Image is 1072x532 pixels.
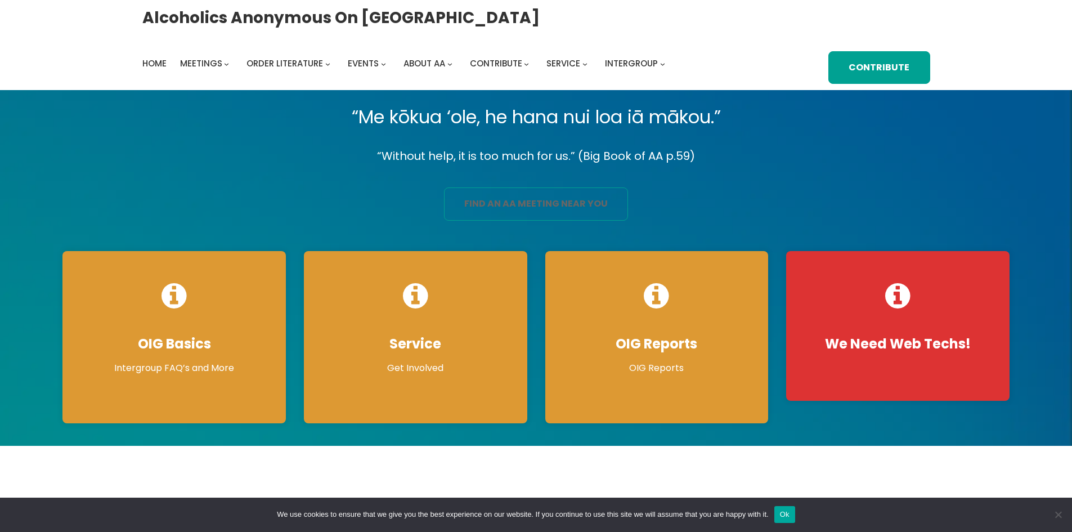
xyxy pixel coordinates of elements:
a: find an aa meeting near you [444,187,628,221]
a: About AA [403,56,445,71]
a: Service [546,56,580,71]
a: Contribute [828,51,930,84]
a: Home [142,56,167,71]
a: Alcoholics Anonymous on [GEOGRAPHIC_DATA] [142,4,540,32]
p: Get Involved [315,361,516,375]
a: Meetings [180,56,222,71]
span: Intergroup [605,57,658,69]
button: About AA submenu [447,61,452,66]
p: “Me kōkua ‘ole, he hana nui loa iā mākou.” [53,101,1019,133]
button: Intergroup submenu [660,61,665,66]
button: Ok [774,506,795,523]
span: Events [348,57,379,69]
p: OIG Reports [557,361,757,375]
span: Contribute [470,57,522,69]
span: About AA [403,57,445,69]
a: Events [348,56,379,71]
button: Order Literature submenu [325,61,330,66]
p: “Without help, it is too much for us.” (Big Book of AA p.59) [53,146,1019,166]
span: Service [546,57,580,69]
button: Meetings submenu [224,61,229,66]
h4: We Need Web Techs! [797,336,998,352]
span: We use cookies to ensure that we give you the best experience on our website. If you continue to ... [277,509,768,520]
span: Meetings [180,57,222,69]
span: Home [142,57,167,69]
nav: Intergroup [142,56,669,71]
h4: OIG Reports [557,336,757,352]
h4: OIG Basics [74,336,275,352]
a: Intergroup [605,56,658,71]
h4: Service [315,336,516,352]
button: Events submenu [381,61,386,66]
p: Intergroup FAQ’s and More [74,361,275,375]
button: Contribute submenu [524,61,529,66]
span: No [1052,509,1064,520]
a: Contribute [470,56,522,71]
span: Order Literature [246,57,323,69]
button: Service submenu [582,61,587,66]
